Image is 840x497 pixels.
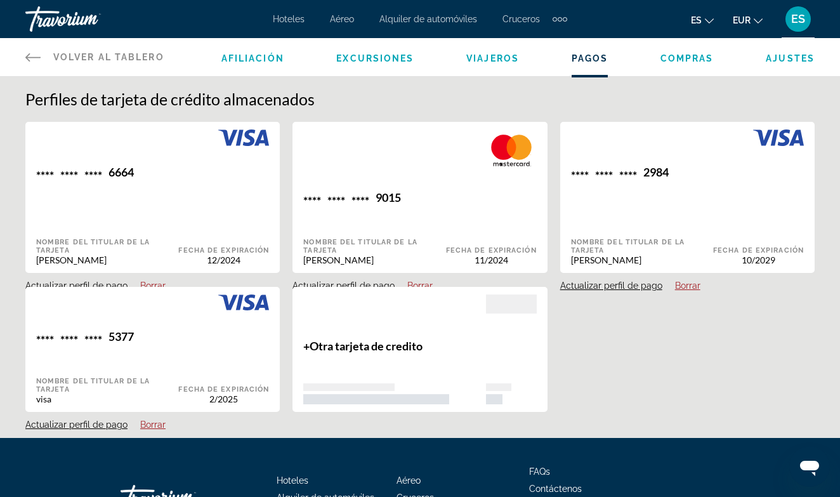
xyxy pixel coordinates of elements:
[502,14,540,24] a: Cruceros
[791,13,805,25] span: ES
[782,6,815,32] button: User Menu
[178,385,269,394] div: Fecha de expiración
[25,419,128,430] button: Actualizar perfil de pago
[36,238,178,255] div: Nombre del titular de la tarjeta
[691,15,702,25] span: es
[713,255,804,265] div: 10/2029
[446,255,537,265] div: 11/2024
[486,129,537,171] img: MAST.svg
[572,53,608,63] a: Pagos
[553,9,567,29] button: Extra navigation items
[560,121,815,274] button: ************2984Nombre del titular de la tarjeta[PERSON_NAME]Fecha de expiración10/2029
[36,377,178,394] div: Nombre del titular de la tarjeta
[379,14,477,24] a: Alquiler de automóviles
[376,190,401,208] div: 9015
[53,52,164,62] span: Volver al tablero
[397,475,421,486] a: Aéreo
[25,280,128,291] button: Actualizar perfil de pago
[789,446,830,487] iframe: Botón para iniciar la ventana de mensajería
[140,419,166,430] button: Borrar
[221,53,284,63] a: Afiliación
[571,255,713,265] div: [PERSON_NAME]
[529,467,550,477] a: FAQs
[292,286,547,413] button: +Otra tarjeta de credito
[108,329,134,347] div: 5377
[560,280,662,291] button: Actualizar perfil de pago
[25,89,815,109] h1: Perfiles de tarjeta de crédito almacenados
[733,15,751,25] span: EUR
[178,255,269,265] div: 12/2024
[25,38,164,76] a: Volver al tablero
[733,11,763,29] button: Change currency
[218,129,269,146] img: VISA.svg
[218,295,269,311] img: VISA.svg
[303,339,485,353] p: +
[292,280,395,291] button: Actualizar perfil de pago
[178,394,269,404] div: 2/2025
[25,3,152,36] a: Travorium
[336,53,414,63] a: Excursiones
[466,53,519,63] a: Viajeros
[36,255,178,265] div: [PERSON_NAME]
[36,394,178,404] div: visa
[407,280,433,291] button: Borrar
[273,14,305,24] a: Hoteles
[643,165,669,182] div: 2984
[178,246,269,255] div: Fecha de expiración
[691,11,714,29] button: Change language
[25,121,280,274] button: ************6664Nombre del titular de la tarjeta[PERSON_NAME]Fecha de expiración12/2024
[660,53,714,63] a: Compras
[713,246,804,255] div: Fecha de expiración
[529,484,582,494] a: Contáctenos
[108,165,134,182] div: 6664
[303,255,445,265] div: [PERSON_NAME]
[753,129,804,146] img: VISA.svg
[330,14,354,24] a: Aéreo
[571,238,713,255] div: Nombre del titular de la tarjeta
[675,280,700,291] button: Borrar
[303,238,445,255] div: Nombre del titular de la tarjeta
[446,246,537,255] div: Fecha de expiración
[277,475,308,486] a: Hoteles
[292,121,547,274] button: ************9015Nombre del titular de la tarjeta[PERSON_NAME]Fecha de expiración11/2024
[25,286,280,413] button: ************5377Nombre del titular de la tarjetavisaFecha de expiración2/2025
[140,280,166,291] button: Borrar
[310,339,423,353] span: Otra tarjeta de credito
[766,53,815,63] a: Ajustes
